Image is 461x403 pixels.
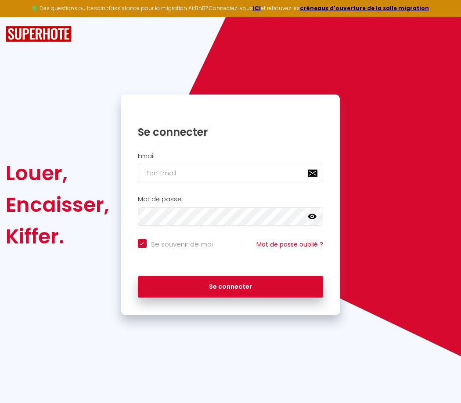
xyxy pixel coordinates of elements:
h2: Email [138,152,324,160]
a: ICI [253,4,261,12]
button: Se connecter [138,276,324,298]
div: Louer, [6,157,109,189]
h2: Mot de passe [138,196,324,203]
div: Encaisser, [6,189,109,221]
a: Mot de passe oublié ? [256,240,323,249]
a: créneaux d'ouverture de la salle migration [300,4,429,12]
img: SuperHote logo [6,26,72,42]
input: Ton Email [138,164,324,182]
h1: Se connecter [138,125,324,139]
div: Kiffer. [6,221,109,252]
